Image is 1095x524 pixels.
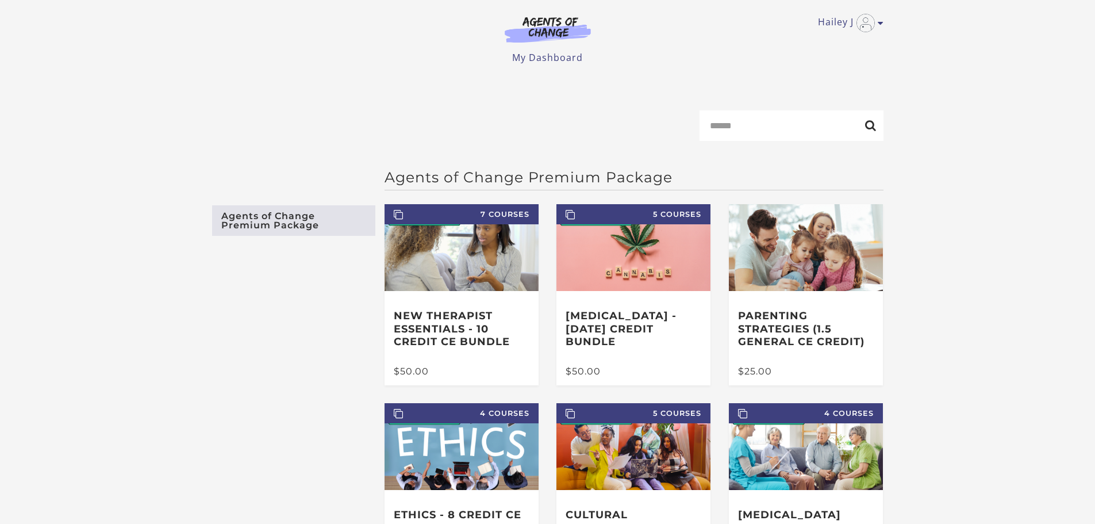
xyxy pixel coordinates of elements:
span: 5 Courses [556,403,710,423]
h3: [MEDICAL_DATA] - [DATE] Credit Bundle [566,309,701,349]
span: 5 Courses [556,204,710,224]
a: Agents of Change Premium Package [212,205,375,236]
a: My Dashboard [512,51,583,64]
div: $50.00 [394,366,529,376]
a: 5 Courses [MEDICAL_DATA] - [DATE] Credit Bundle $50.00 [556,204,710,385]
img: Agents of Change Logo [493,16,603,43]
a: Toggle menu [818,14,878,32]
div: $25.00 [738,366,874,376]
a: Parenting Strategies (1.5 General CE Credit) $25.00 [729,204,883,385]
span: 4 Courses [385,403,539,423]
div: $50.00 [566,366,701,376]
h3: Parenting Strategies (1.5 General CE Credit) [738,309,874,349]
span: 4 Courses [729,403,883,423]
span: 7 Courses [385,204,539,224]
h2: Agents of Change Premium Package [385,169,883,186]
h3: New Therapist Essentials - 10 Credit CE Bundle [394,309,529,349]
a: 7 Courses New Therapist Essentials - 10 Credit CE Bundle $50.00 [385,204,539,385]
